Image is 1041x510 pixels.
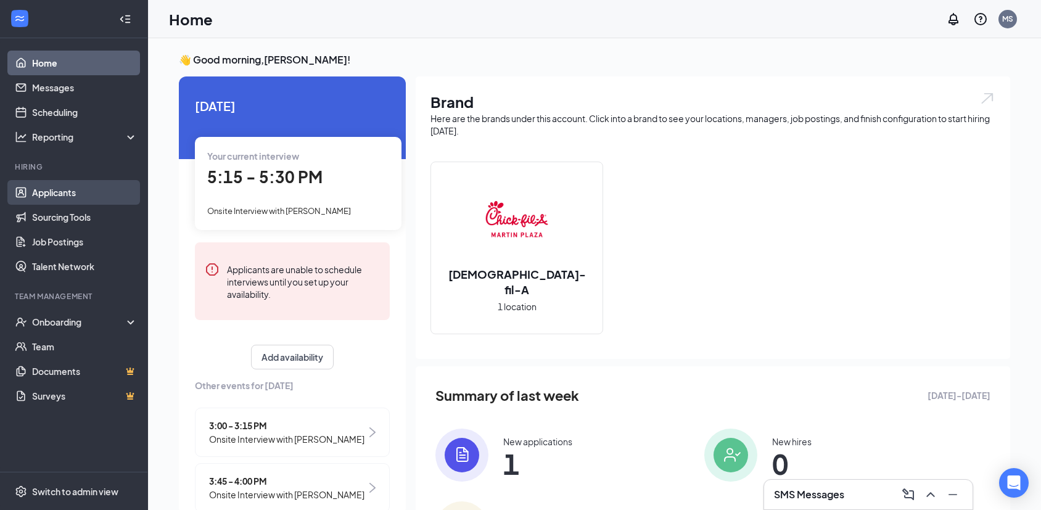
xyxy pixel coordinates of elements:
span: 3:00 - 3:15 PM [209,419,364,432]
svg: Analysis [15,131,27,143]
div: Open Intercom Messenger [999,468,1029,498]
button: ChevronUp [921,485,940,504]
svg: QuestionInfo [973,12,988,27]
a: Sourcing Tools [32,205,138,229]
svg: UserCheck [15,316,27,328]
h1: Brand [430,91,995,112]
span: 1 location [498,300,537,313]
h2: [DEMOGRAPHIC_DATA]-fil-A [431,266,603,297]
div: Here are the brands under this account. Click into a brand to see your locations, managers, job p... [430,112,995,137]
svg: Minimize [945,487,960,502]
h1: Home [169,9,213,30]
div: MS [1002,14,1013,24]
svg: ComposeMessage [901,487,916,502]
span: Onsite Interview with [PERSON_NAME] [209,488,364,501]
a: Home [32,51,138,75]
span: Onsite Interview with [PERSON_NAME] [207,206,351,216]
img: open.6027fd2a22e1237b5b06.svg [979,91,995,105]
div: Onboarding [32,316,127,328]
img: icon [704,429,757,482]
div: New applications [503,435,572,448]
h3: 👋 Good morning, [PERSON_NAME] ! [179,53,1010,67]
a: SurveysCrown [32,384,138,408]
span: [DATE] - [DATE] [928,389,990,402]
div: Switch to admin view [32,485,118,498]
svg: Settings [15,485,27,498]
h3: SMS Messages [774,488,844,501]
svg: Notifications [946,12,961,27]
div: Team Management [15,291,135,302]
div: New hires [772,435,812,448]
span: Onsite Interview with [PERSON_NAME] [209,432,364,446]
svg: WorkstreamLogo [14,12,26,25]
span: 5:15 - 5:30 PM [207,167,323,187]
a: Scheduling [32,100,138,125]
div: Hiring [15,162,135,172]
a: DocumentsCrown [32,359,138,384]
button: Add availability [251,345,334,369]
span: 3:45 - 4:00 PM [209,474,364,488]
svg: Error [205,262,220,277]
a: Messages [32,75,138,100]
span: Your current interview [207,150,299,162]
div: Applicants are unable to schedule interviews until you set up your availability. [227,262,380,300]
a: Applicants [32,180,138,205]
img: icon [435,429,488,482]
a: Team [32,334,138,359]
span: [DATE] [195,96,390,115]
span: Other events for [DATE] [195,379,390,392]
span: 0 [772,453,812,475]
svg: Collapse [119,13,131,25]
div: Reporting [32,131,138,143]
button: ComposeMessage [899,485,918,504]
span: Summary of last week [435,385,579,406]
span: 1 [503,453,572,475]
img: Chick-fil-A [477,183,556,261]
a: Job Postings [32,229,138,254]
svg: ChevronUp [923,487,938,502]
button: Minimize [943,485,963,504]
a: Talent Network [32,254,138,279]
